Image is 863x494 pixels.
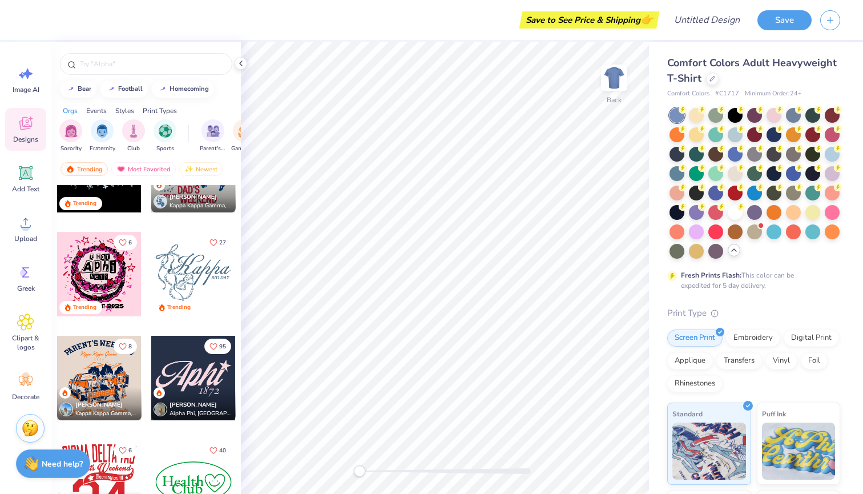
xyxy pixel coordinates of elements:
span: Minimum Order: 24 + [745,89,802,99]
button: bear [60,81,96,98]
span: [PERSON_NAME] [170,193,217,201]
img: Sorority Image [64,124,78,138]
div: Orgs [63,106,78,116]
div: Save to See Price & Shipping [522,11,656,29]
img: Parent's Weekend Image [207,124,220,138]
div: Screen Print [667,330,723,347]
img: Back [603,66,626,89]
div: Most Favorited [111,162,176,176]
span: [PERSON_NAME] [75,401,123,409]
span: Decorate [12,392,39,401]
img: Club Image [127,124,140,138]
div: Digital Print [784,330,839,347]
input: Try "Alpha" [79,58,225,70]
div: filter for Sorority [59,119,82,153]
div: Embroidery [726,330,780,347]
div: Accessibility label [354,465,365,477]
div: Transfers [716,352,762,370]
div: Print Type [667,307,840,320]
div: Rhinestones [667,375,723,392]
span: 8 [128,344,132,350]
div: football [118,86,143,92]
span: Club [127,144,140,153]
span: Comfort Colors [667,89,709,99]
span: # C1717 [715,89,739,99]
div: filter for Club [122,119,145,153]
div: This color can be expedited for 5 day delivery. [681,270,821,291]
span: Standard [672,408,703,420]
img: trend_line.gif [158,86,167,93]
button: filter button [200,119,226,153]
span: 27 [219,240,226,246]
img: trend_line.gif [107,86,116,93]
div: Print Types [143,106,177,116]
div: filter for Fraternity [90,119,115,153]
img: trend_line.gif [66,86,75,93]
button: Like [114,339,137,354]
span: 6 [128,448,132,453]
div: Foil [801,352,828,370]
img: Standard [672,423,746,480]
div: Back [607,95,622,105]
div: bear [78,86,91,92]
div: Styles [115,106,134,116]
span: Clipart & logos [7,334,45,352]
div: filter for Game Day [231,119,257,153]
button: filter button [90,119,115,153]
button: football [100,81,148,98]
span: Designs [13,135,38,144]
span: Upload [14,234,37,243]
div: Trending [61,162,108,176]
button: homecoming [152,81,214,98]
button: filter button [122,119,145,153]
strong: Fresh Prints Flash: [681,271,741,280]
span: Add Text [12,184,39,194]
div: Trending [167,303,191,312]
span: 6 [128,240,132,246]
span: Game Day [231,144,257,153]
img: Sports Image [159,124,172,138]
span: Comfort Colors Adult Heavyweight T-Shirt [667,56,837,85]
strong: Need help? [42,459,83,469]
img: newest.gif [184,165,193,173]
div: filter for Parent's Weekend [200,119,226,153]
input: Untitled Design [665,9,749,31]
img: Game Day Image [238,124,251,138]
img: most_fav.gif [116,165,126,173]
div: filter for Sports [154,119,176,153]
button: Like [114,443,137,458]
span: Greek [17,284,35,293]
button: Like [204,443,231,458]
span: Image AI [13,85,39,94]
div: Trending [73,303,96,312]
img: Puff Ink [762,423,836,480]
span: Fraternity [90,144,115,153]
span: Sorority [61,144,82,153]
div: homecoming [170,86,209,92]
button: Like [204,339,231,354]
div: Vinyl [765,352,797,370]
div: Events [86,106,107,116]
button: filter button [59,119,82,153]
img: Fraternity Image [96,124,108,138]
span: [PERSON_NAME] [170,401,217,409]
span: 40 [219,448,226,453]
img: trending.gif [66,165,75,173]
div: Newest [179,162,223,176]
button: Save [757,10,812,30]
span: Puff Ink [762,408,786,420]
span: Kappa Kappa Gamma, [GEOGRAPHIC_DATA] [75,409,137,418]
button: filter button [154,119,176,153]
span: 95 [219,344,226,350]
span: Kappa Kappa Gamma, [GEOGRAPHIC_DATA][US_STATE] [170,202,231,210]
span: Alpha Phi, [GEOGRAPHIC_DATA][US_STATE], [PERSON_NAME] [170,409,231,418]
span: Sports [156,144,174,153]
span: 👉 [640,13,653,26]
button: Like [114,235,137,250]
div: Trending [73,199,96,208]
button: Like [204,235,231,250]
span: Parent's Weekend [200,144,226,153]
div: Applique [667,352,713,370]
button: filter button [231,119,257,153]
